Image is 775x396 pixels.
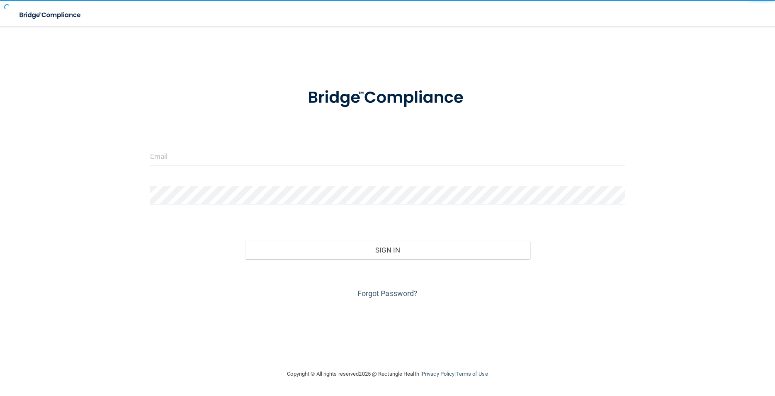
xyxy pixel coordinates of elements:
input: Email [150,147,625,165]
button: Sign In [245,241,530,259]
a: Forgot Password? [357,289,418,298]
img: bridge_compliance_login_screen.278c3ca4.svg [291,76,484,119]
div: Copyright © All rights reserved 2025 @ Rectangle Health | | [236,361,539,387]
a: Terms of Use [456,371,488,377]
img: bridge_compliance_login_screen.278c3ca4.svg [12,7,89,24]
a: Privacy Policy [422,371,454,377]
